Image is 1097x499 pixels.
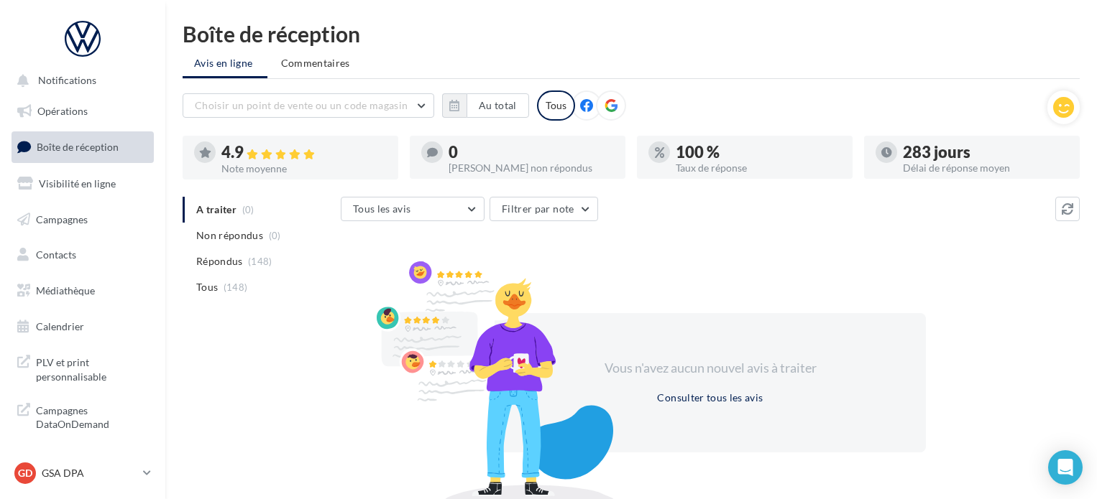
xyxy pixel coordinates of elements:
button: Filtrer par note [490,197,598,221]
div: Note moyenne [221,164,387,174]
span: Médiathèque [36,284,95,297]
button: Au total [442,93,529,118]
button: Au total [467,93,529,118]
span: (0) [269,230,281,241]
span: Visibilité en ligne [39,177,116,190]
a: Médiathèque [9,276,157,306]
div: Taux de réponse [676,163,841,173]
span: Commentaires [281,56,350,70]
div: 4.9 [221,144,387,161]
span: Répondus [196,254,243,269]
span: Tous les avis [353,202,411,215]
div: Open Intercom Messenger [1048,450,1083,485]
span: Choisir un point de vente ou un code magasin [195,99,408,111]
span: PLV et print personnalisable [36,353,148,383]
a: Opérations [9,96,157,126]
a: Calendrier [9,312,157,342]
span: Notifications [38,75,96,87]
div: Délai de réponse moyen [903,163,1068,173]
button: Tous les avis [341,197,485,221]
span: Boîte de réception [37,141,119,153]
span: Calendrier [36,320,84,332]
div: 100 % [676,144,841,160]
div: Vous n'avez aucun nouvel avis à traiter [587,359,834,378]
div: Boîte de réception [183,23,1080,45]
span: (148) [248,256,272,267]
span: Non répondus [196,228,263,243]
span: (148) [224,281,248,293]
a: Boîte de réception [9,131,157,162]
div: 283 jours [903,144,1068,160]
div: [PERSON_NAME] non répondus [449,163,614,173]
span: Campagnes [36,213,88,225]
a: Campagnes DataOnDemand [9,395,157,437]
div: Tous [537,90,575,121]
p: GSA DPA [42,466,137,480]
a: Contacts [9,240,157,270]
span: Campagnes DataOnDemand [36,401,148,432]
button: Consulter tous les avis [651,389,768,406]
a: Campagnes [9,205,157,235]
span: Opérations [37,105,88,117]
button: Choisir un point de vente ou un code magasin [183,93,434,118]
span: GD [18,466,32,480]
div: 0 [449,144,614,160]
a: PLV et print personnalisable [9,347,157,389]
a: Visibilité en ligne [9,169,157,199]
a: GD GSA DPA [12,460,154,487]
span: Contacts [36,248,76,261]
span: Tous [196,280,218,294]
